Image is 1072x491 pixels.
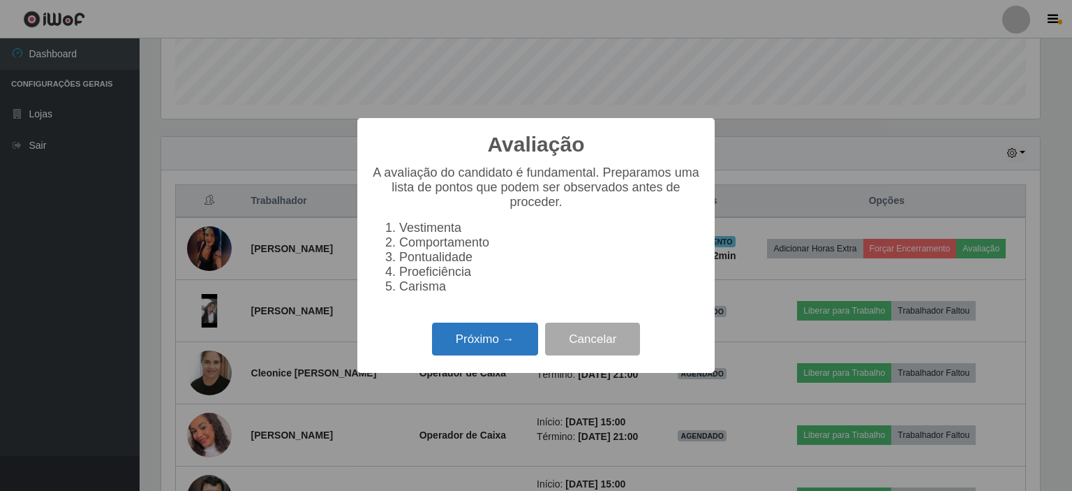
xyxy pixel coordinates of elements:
[399,265,701,279] li: Proeficiência
[545,323,640,356] button: Cancelar
[399,235,701,250] li: Comportamento
[399,250,701,265] li: Pontualidade
[399,279,701,294] li: Carisma
[488,132,585,157] h2: Avaliação
[371,166,701,210] p: A avaliação do candidato é fundamental. Preparamos uma lista de pontos que podem ser observados a...
[432,323,538,356] button: Próximo →
[399,221,701,235] li: Vestimenta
